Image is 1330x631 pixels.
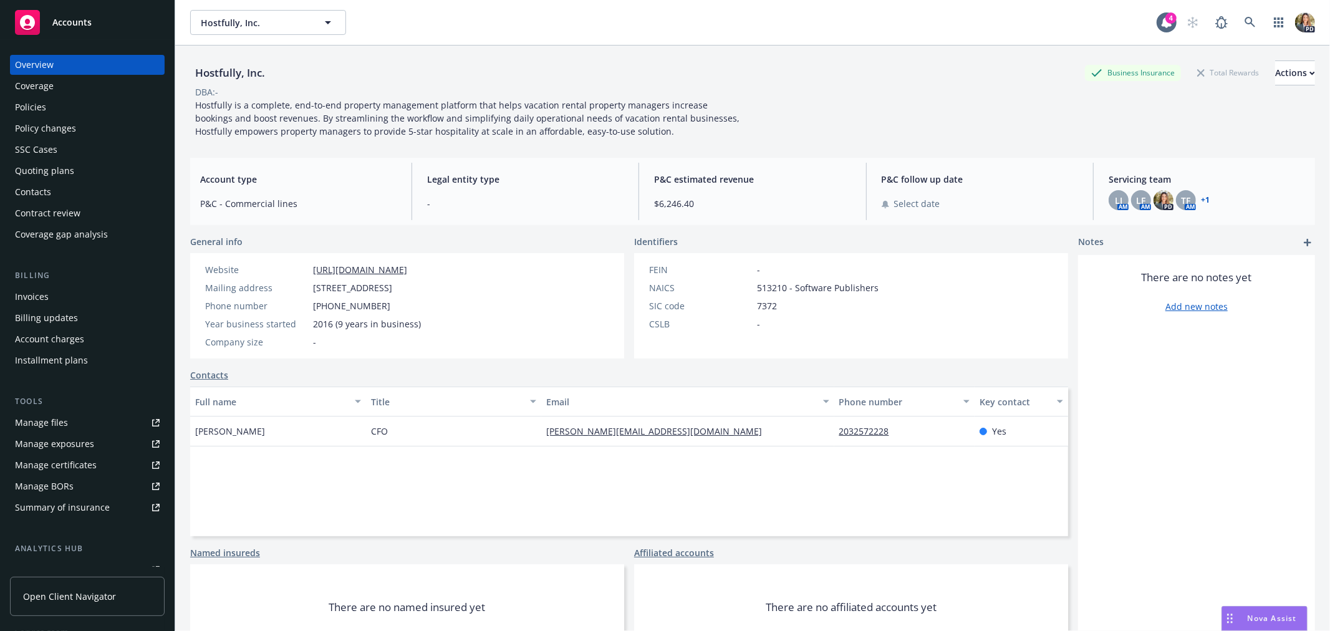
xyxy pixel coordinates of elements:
div: Title [371,395,523,408]
a: Policies [10,97,165,117]
span: 2016 (9 years in business) [313,317,421,330]
span: [PERSON_NAME] [195,425,265,438]
span: P&C estimated revenue [654,173,851,186]
a: Affiliated accounts [634,546,714,559]
a: Start snowing [1180,10,1205,35]
div: Manage BORs [15,476,74,496]
a: SSC Cases [10,140,165,160]
div: Billing updates [15,308,78,328]
div: Business Insurance [1085,65,1181,80]
a: add [1300,235,1315,250]
span: 513210 - Software Publishers [757,281,879,294]
button: Actions [1275,60,1315,85]
a: 2032572228 [839,425,899,437]
a: Installment plans [10,350,165,370]
div: CSLB [649,317,752,330]
a: Contacts [10,182,165,202]
button: Hostfully, Inc. [190,10,346,35]
div: Actions [1275,61,1315,85]
a: Add new notes [1165,300,1228,313]
a: Billing updates [10,308,165,328]
span: [PHONE_NUMBER] [313,299,390,312]
span: LI [1115,194,1122,207]
span: - [757,263,760,276]
div: Company size [205,335,308,349]
a: +1 [1201,196,1210,204]
span: P&C - Commercial lines [200,197,397,210]
div: Contacts [15,182,51,202]
div: Quoting plans [15,161,74,181]
span: General info [190,235,243,248]
a: Report a Bug [1209,10,1234,35]
div: Tools [10,395,165,408]
a: Switch app [1266,10,1291,35]
span: There are no notes yet [1142,270,1252,285]
span: Nova Assist [1248,613,1297,624]
span: Hostfully is a complete, end-to-end property management platform that helps vacation rental prope... [195,99,742,137]
div: FEIN [649,263,752,276]
span: Accounts [52,17,92,27]
button: Nova Assist [1222,606,1308,631]
div: Overview [15,55,54,75]
div: Email [546,395,815,408]
span: There are no affiliated accounts yet [766,600,937,615]
div: Installment plans [15,350,88,370]
span: Legal entity type [427,173,624,186]
span: Account type [200,173,397,186]
span: Open Client Navigator [23,590,116,603]
div: Analytics hub [10,542,165,555]
a: Contract review [10,203,165,223]
div: 4 [1165,12,1177,24]
div: Drag to move [1222,607,1238,630]
a: Overview [10,55,165,75]
span: Hostfully, Inc. [201,16,309,29]
a: Search [1238,10,1263,35]
span: Yes [992,425,1006,438]
span: Notes [1078,235,1104,250]
div: SIC code [649,299,752,312]
div: Total Rewards [1191,65,1265,80]
button: Email [541,387,834,417]
div: NAICS [649,281,752,294]
div: Phone number [205,299,308,312]
a: [PERSON_NAME][EMAIL_ADDRESS][DOMAIN_NAME] [546,425,772,437]
div: DBA: - [195,85,218,99]
div: Policies [15,97,46,117]
a: Manage certificates [10,455,165,475]
a: Invoices [10,287,165,307]
div: Hostfully, Inc. [190,65,270,81]
img: photo [1154,190,1173,210]
a: Manage BORs [10,476,165,496]
div: Policy changes [15,118,76,138]
div: Coverage gap analysis [15,224,108,244]
div: Full name [195,395,347,408]
a: Quoting plans [10,161,165,181]
a: Manage exposures [10,434,165,454]
span: Select date [894,197,940,210]
span: TF [1181,194,1190,207]
span: $6,246.40 [654,197,851,210]
a: Summary of insurance [10,498,165,518]
div: Billing [10,269,165,282]
a: Contacts [190,368,228,382]
a: Loss summary generator [10,560,165,580]
div: Website [205,263,308,276]
a: Coverage [10,76,165,96]
button: Key contact [975,387,1068,417]
div: Manage files [15,413,68,433]
a: Accounts [10,5,165,40]
span: There are no named insured yet [329,600,486,615]
span: Identifiers [634,235,678,248]
span: P&C follow up date [882,173,1078,186]
div: Loss summary generator [15,560,118,580]
div: Invoices [15,287,49,307]
div: Key contact [980,395,1049,408]
img: photo [1295,12,1315,32]
a: Manage files [10,413,165,433]
span: - [757,317,760,330]
span: [STREET_ADDRESS] [313,281,392,294]
a: Named insureds [190,546,260,559]
a: Policy changes [10,118,165,138]
button: Full name [190,387,366,417]
div: Manage certificates [15,455,97,475]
